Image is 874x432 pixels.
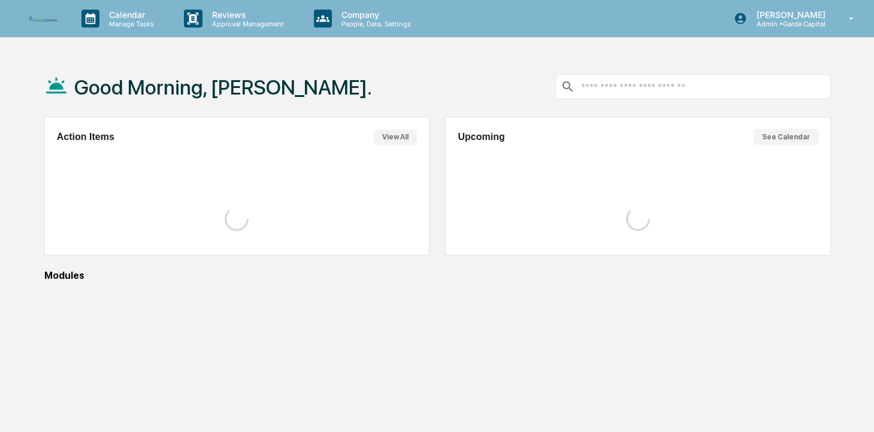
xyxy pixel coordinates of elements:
p: Manage Tasks [99,20,160,28]
p: Calendar [99,10,160,20]
p: Company [332,10,417,20]
p: [PERSON_NAME] [747,10,831,20]
p: Reviews [202,10,290,20]
button: View All [374,129,417,145]
div: Modules [44,270,831,281]
p: Admin • Garde Capital [747,20,831,28]
h2: Action Items [57,132,114,142]
p: Approval Management [202,20,290,28]
p: People, Data, Settings [332,20,417,28]
h1: Good Morning, [PERSON_NAME]. [74,75,372,99]
img: logo [29,16,58,21]
button: See Calendar [754,129,818,145]
h2: Upcoming [458,132,504,142]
